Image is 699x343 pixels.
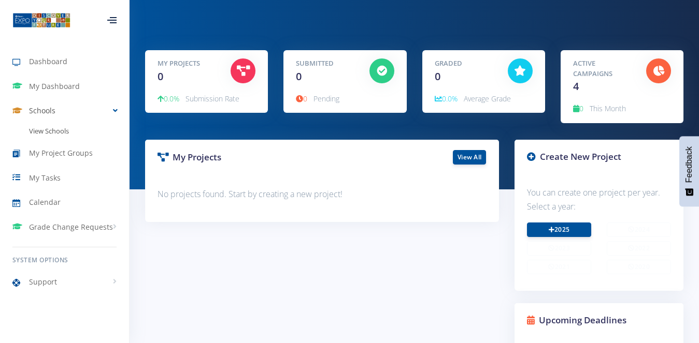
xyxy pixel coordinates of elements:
button: 2024 [607,222,671,237]
span: 0 [158,69,163,83]
span: 0.0% [158,94,179,103]
span: This Month [590,103,626,113]
button: 2021 [527,260,591,274]
h3: Upcoming Deadlines [527,314,671,327]
p: You can create one project per year. Select a year: [527,186,671,214]
button: Feedback - Show survey [679,136,699,206]
h3: My Projects [158,151,314,164]
h6: System Options [12,256,117,265]
span: 0 [573,103,583,113]
span: 0 [435,69,440,83]
h3: Create New Project [527,150,671,163]
span: Average Grade [464,94,511,103]
button: 2020 [607,260,671,274]
span: Dashboard [29,56,67,67]
p: No projects found. Start by creating a new project! [158,187,487,201]
img: ... [12,12,70,28]
span: My Project Groups [29,147,93,158]
h5: Active Campaigns [573,58,631,79]
span: Calendar [29,197,61,207]
span: 0 [296,69,302,83]
span: 0 [296,94,307,103]
span: My Dashboard [29,81,80,92]
span: My Tasks [29,172,61,183]
span: 0.0% [435,94,458,103]
span: Grade Change Requests [29,221,113,232]
span: Submission Rate [186,94,239,103]
span: 4 [573,79,579,93]
h5: Submitted [296,58,353,69]
span: Feedback [684,146,694,183]
span: Schools [29,105,55,116]
a: View All [453,150,486,165]
h5: My Projects [158,58,215,69]
span: Pending [313,94,339,103]
h5: Graded [435,58,492,69]
button: 2023 [527,241,591,256]
button: 2022 [607,241,671,256]
span: Support [29,276,57,287]
a: 2025 [527,222,591,237]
